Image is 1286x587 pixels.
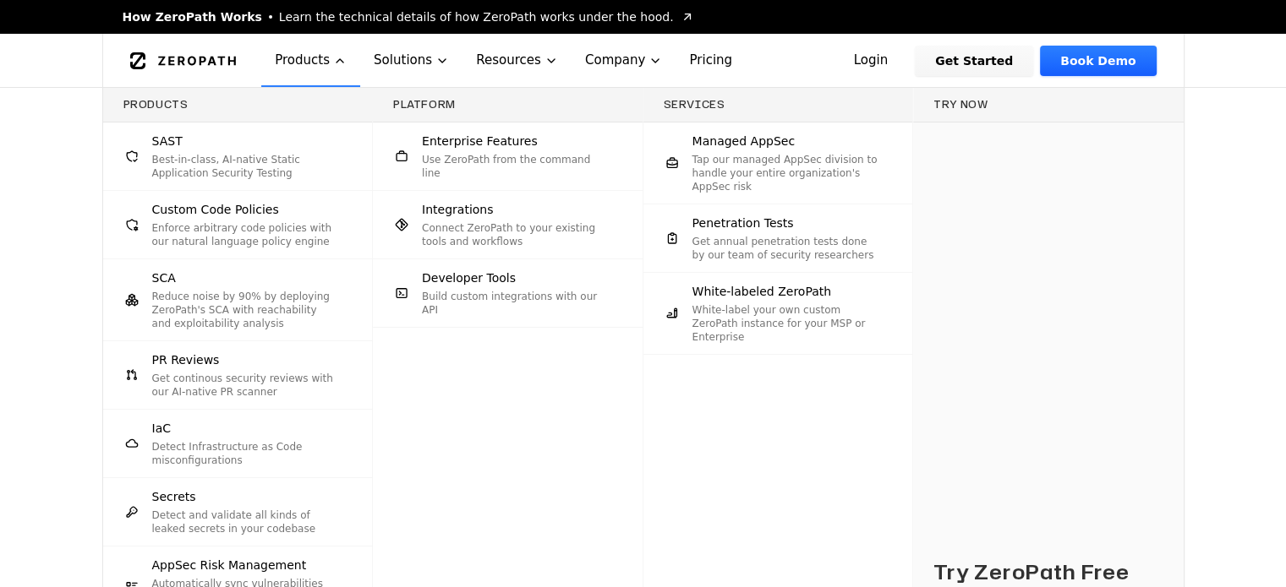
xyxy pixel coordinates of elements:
a: SCAReduce noise by 90% by deploying ZeroPath's SCA with reachability and exploitability analysis [103,259,373,340]
span: IaC [152,420,171,437]
p: Get annual penetration tests done by our team of security researchers [692,235,879,262]
span: White-labeled ZeroPath [692,283,832,300]
button: Resources [462,34,572,87]
a: IaCDetect Infrastructure as Code misconfigurations [103,410,373,477]
a: Custom Code PoliciesEnforce arbitrary code policies with our natural language policy engine [103,191,373,258]
button: Company [572,34,676,87]
a: Login [834,46,909,76]
span: AppSec Risk Management [152,557,307,573]
a: White-labeled ZeroPathWhite-label your own custom ZeroPath instance for your MSP or Enterprise [643,273,913,354]
button: Products [261,34,360,87]
p: Best-in-class, AI-native Static Application Security Testing [152,153,339,180]
a: SASTBest-in-class, AI-native Static Application Security Testing [103,122,373,190]
a: Pricing [676,34,746,87]
h3: Try ZeroPath Free [933,558,1130,585]
p: Enforce arbitrary code policies with our natural language policy engine [152,221,339,248]
p: Connect ZeroPath to your existing tools and workflows [422,221,609,248]
p: Tap our managed AppSec division to handle your entire organization's AppSec risk [692,153,879,193]
p: White-label your own custom ZeroPath instance for your MSP or Enterprise [692,303,879,344]
p: Detect and validate all kinds of leaked secrets in your codebase [152,508,339,535]
p: Detect Infrastructure as Code misconfigurations [152,440,339,467]
a: PR ReviewsGet continous security reviews with our AI-native PR scanner [103,341,373,409]
button: Solutions [360,34,462,87]
span: Secrets [152,488,196,505]
span: Learn the technical details of how ZeroPath works under the hood. [279,8,674,25]
span: Custom Code Policies [152,201,279,218]
nav: Global [102,34,1185,87]
p: Reduce noise by 90% by deploying ZeroPath's SCA with reachability and exploitability analysis [152,290,339,330]
span: Enterprise Features [422,133,538,149]
a: Penetration TestsGet annual penetration tests done by our team of security researchers [643,204,913,272]
a: How ZeroPath WorksLearn the technical details of how ZeroPath works under the hood. [123,8,694,25]
span: Integrations [422,201,493,218]
span: Penetration Tests [692,215,794,231]
a: Book Demo [1040,46,1156,76]
p: Use ZeroPath from the command line [422,153,609,180]
a: Managed AppSecTap our managed AppSec division to handle your entire organization's AppSec risk [643,122,913,204]
span: SAST [152,133,183,149]
a: Enterprise FeaturesUse ZeroPath from the command line [373,122,643,190]
span: PR Reviews [152,351,220,368]
a: SecretsDetect and validate all kinds of leaked secrets in your codebase [103,478,373,546]
a: IntegrationsConnect ZeroPath to your existing tools and workflows [373,191,643,258]
p: Build custom integrations with our API [422,290,609,317]
h3: Products [123,98,353,111]
span: How ZeroPath Works [123,8,262,25]
span: Developer Tools [422,269,516,286]
p: Get continous security reviews with our AI-native PR scanner [152,372,339,399]
h3: Services [664,98,893,111]
h3: Try now [933,98,1163,111]
span: SCA [152,269,176,286]
h3: Platform [393,98,622,111]
a: Developer ToolsBuild custom integrations with our API [373,259,643,327]
span: Managed AppSec [692,133,796,149]
a: Get Started [915,46,1033,76]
